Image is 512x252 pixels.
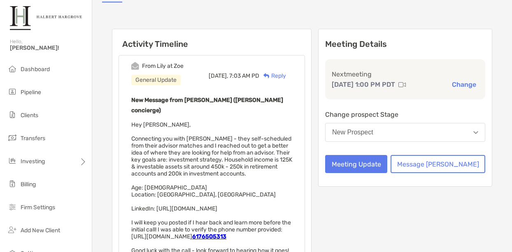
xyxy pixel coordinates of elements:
span: Firm Settings [21,204,55,211]
div: New Prospect [332,129,373,136]
img: firm-settings icon [7,202,17,212]
a: 6176505313 [192,233,226,240]
img: clients icon [7,110,17,120]
span: Investing [21,158,45,165]
p: Meeting Details [325,39,485,49]
img: dashboard icon [7,64,17,74]
img: add_new_client icon [7,225,17,235]
img: Event icon [131,62,139,70]
span: Dashboard [21,66,50,73]
div: General Update [131,75,181,85]
span: 7:03 AM PD [229,72,259,79]
img: transfers icon [7,133,17,143]
img: Open dropdown arrow [473,131,478,134]
img: billing icon [7,179,17,189]
h6: Activity Timeline [112,29,311,49]
p: Change prospect Stage [325,109,485,120]
img: investing icon [7,156,17,166]
img: pipeline icon [7,87,17,97]
b: New Message from [PERSON_NAME] ([PERSON_NAME] concierge) [131,97,283,114]
span: Pipeline [21,89,41,96]
button: Message [PERSON_NAME] [391,155,485,173]
img: Zoe Logo [10,3,82,33]
p: [DATE] 1:00 PM PDT [332,79,395,90]
span: Billing [21,181,36,188]
span: Add New Client [21,227,60,234]
p: Next meeting [332,69,479,79]
img: Reply icon [263,73,270,79]
button: New Prospect [325,123,485,142]
img: communication type [398,81,406,88]
div: Reply [259,72,286,80]
span: Clients [21,112,38,119]
span: [PERSON_NAME]! [10,44,87,51]
div: From Lily at Zoe [142,62,184,69]
button: Meeting Update [325,155,387,173]
span: Transfers [21,135,45,142]
span: [DATE], [209,72,228,79]
button: Change [449,80,479,89]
